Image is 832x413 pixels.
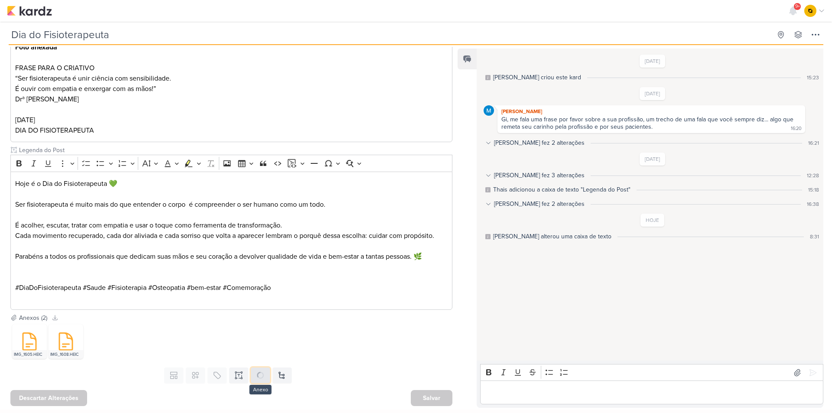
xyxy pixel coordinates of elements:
div: Este log é visível à todos no kard [485,75,491,80]
div: 15:18 [808,186,819,194]
div: IMG_1608.HEIC [49,350,83,359]
div: Editor editing area: main [480,380,823,404]
div: Editor editing area: main [10,36,452,143]
div: 16:38 [807,200,819,208]
div: 12:28 [807,172,819,179]
strong: Foto anexada [15,43,57,52]
div: Anexos (2) [19,313,47,322]
p: Parabéns a todos os profissionais que dedicam suas mãos e seu coração a devolver qualidade de vid... [15,251,448,262]
p: FRASE PARA O CRIATIVO [15,63,448,73]
div: [PERSON_NAME] fez 3 alterações [494,171,585,180]
span: 9+ [795,3,800,10]
div: [PERSON_NAME] [499,107,803,116]
p: “Ser fisioterapeuta é unir ciência com sensibilidade. É ouvir com empatia e enxergar com as mãos!” [15,73,448,94]
div: 16:20 [791,125,802,132]
div: [PERSON_NAME] fez 2 alterações [494,138,585,147]
div: Gi, me fala uma frase por favor sobre a sua profissão, um trecho de uma fala que você sempre diz.... [501,116,795,130]
div: Editor toolbar [480,364,823,381]
p: Drª [PERSON_NAME] [15,94,448,104]
div: Este log é visível à todos no kard [485,187,491,192]
div: IMG_1605.HEIC [12,350,47,359]
img: IDBOX - Agência de Design [804,5,816,17]
div: Anexo [250,385,272,394]
div: Editor editing area: main [10,172,452,310]
div: 15:23 [807,74,819,81]
p: É acolher, escutar, tratar com empatia e usar o toque como ferramenta de transformação. [15,220,448,231]
p: Hoje é o Dia do Fisioterapeuta 💚 [15,179,448,189]
div: 16:21 [808,139,819,147]
div: 8:31 [810,233,819,241]
div: [PERSON_NAME] fez 2 alterações [494,199,585,208]
div: MARIANA criou este kard [493,73,581,82]
p: Ser fisioterapeuta é muito mais do que entender o corpo é compreender o ser humano como um todo. [15,199,448,210]
img: MARIANA MIRANDA [484,105,494,116]
input: Kard Sem Título [9,27,771,42]
div: MARIANA alterou uma caixa de texto [493,232,611,241]
input: Texto sem título [17,146,452,155]
p: [DATE] [15,115,448,125]
div: Thais adicionou a caixa de texto "Legenda do Post" [493,185,630,194]
p: DIA DO FISIOTERAPEUTA [15,125,448,136]
p: Cada movimento recuperado, cada dor aliviada e cada sorriso que volta a aparecer lembram o porquê... [15,231,448,241]
div: Editor toolbar [10,155,452,172]
p: #DiaDoFisioterapeuta #Saude #Fisioterapia #Osteopatia #bem-estar #Comemoração [15,283,448,303]
div: Este log é visível à todos no kard [485,234,491,239]
img: kardz.app [7,6,52,16]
